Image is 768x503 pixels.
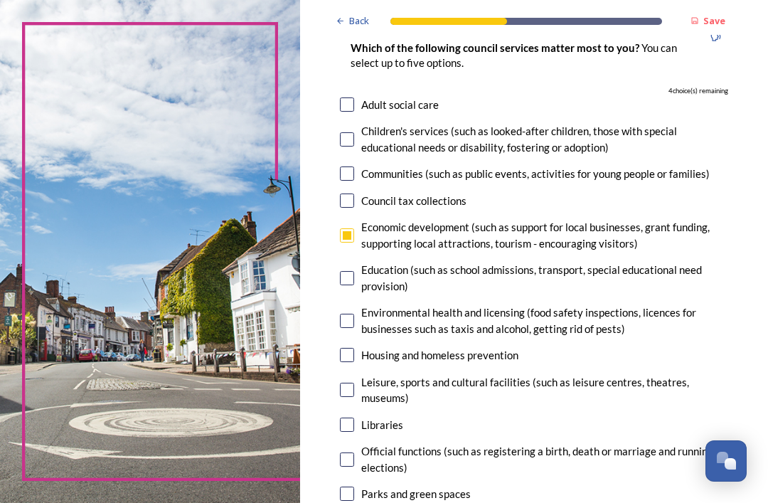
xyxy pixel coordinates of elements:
[361,262,728,294] div: Education (such as school admissions, transport, special educational need provision)
[351,41,692,71] p: You can select up to five options.
[361,347,518,364] div: Housing and homeless prevention
[361,219,728,251] div: Economic development (such as support for local businesses, grant funding, supporting local attra...
[361,374,728,406] div: Leisure, sports and cultural facilities (such as leisure centres, theatres, museums)
[703,14,725,27] strong: Save
[349,14,369,28] span: Back
[361,486,471,502] div: Parks and green spaces
[351,41,641,54] strong: Which of the following council services matter most to you?
[705,440,747,482] button: Open Chat
[361,417,403,433] div: Libraries
[361,123,728,155] div: Children's services (such as looked-after children, those with special educational needs or disab...
[361,166,710,182] div: Communities (such as public events, activities for young people or families)
[361,97,439,113] div: Adult social care
[668,86,728,96] span: 4 choice(s) remaining
[361,443,728,475] div: Official functions (such as registering a birth, death or marriage and running elections)
[361,193,466,209] div: Council tax collections
[361,305,728,337] div: Environmental health and licensing (food safety inspections, licences for businesses such as taxi...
